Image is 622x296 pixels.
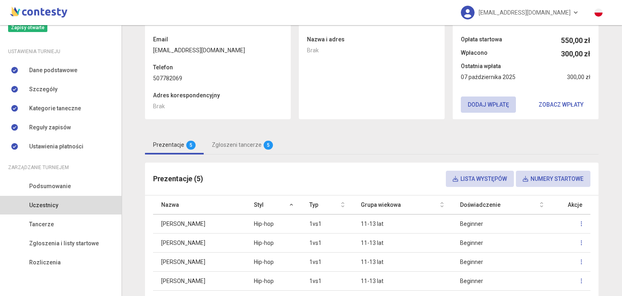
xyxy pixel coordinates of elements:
[161,238,238,247] p: [PERSON_NAME]
[301,253,352,272] td: 1vs1
[353,272,452,291] td: 11-13 lat
[353,234,452,253] td: 11-13 lat
[301,214,352,234] td: 1vs1
[479,4,571,21] span: [EMAIL_ADDRESS][DOMAIN_NAME]
[29,85,58,94] span: Szczegóły
[153,91,283,100] dt: Adres korespondencyjny
[246,195,301,214] th: Styl
[561,48,590,60] h5: 300,00 zł
[204,135,281,154] a: Zgłoszeni tancerze5
[161,219,238,228] p: [PERSON_NAME]
[8,47,113,56] div: Ustawienia turnieju
[161,277,238,285] p: [PERSON_NAME]
[153,174,203,183] span: Prezentacje (5)
[161,257,238,266] p: [PERSON_NAME]
[301,195,352,214] th: Typ
[246,214,301,234] td: Hip-hop
[29,220,54,229] span: Tancerze
[461,73,515,82] span: 07 października 2025
[153,63,283,72] dt: Telefon
[353,253,452,272] td: 11-13 lat
[552,195,590,214] th: Akcje
[264,141,273,150] span: 5
[186,141,196,150] span: 5
[452,195,552,214] th: Doświadczenie
[461,35,502,46] span: Opłata startowa
[29,104,81,113] span: Kategorie taneczne
[461,48,488,60] span: Wpłacono
[452,234,552,253] td: Beginner
[532,97,590,113] button: Zobacz wpłaty
[8,23,47,32] span: Zapisy otwarte
[246,272,301,291] td: Hip-hop
[29,201,58,210] span: Uczestnicy
[452,253,552,272] td: Beginner
[246,253,301,272] td: Hip-hop
[301,234,352,253] td: 1vs1
[307,35,437,44] dt: Nazwa i adres
[29,182,71,191] span: Podsumowanie
[461,97,516,113] button: Dodaj wpłatę
[29,258,61,267] span: Rozliczenia
[8,163,69,172] span: Zarządzanie turniejem
[567,73,590,82] span: 300,00 zł
[461,62,590,71] dt: Ostatnia wpłata
[153,102,283,111] dd: Brak
[153,195,246,214] th: Nazwa
[301,272,352,291] td: 1vs1
[452,214,552,234] td: Beginner
[153,46,283,55] dd: [EMAIL_ADDRESS][DOMAIN_NAME]
[145,135,204,154] a: Prezentacje5
[29,66,77,75] span: Dane podstawowe
[307,46,437,55] dd: Brak
[29,142,83,151] span: Ustawienia płatności
[29,123,71,132] span: Reguły zapisów
[153,74,283,83] dd: 507782069
[353,195,452,214] th: Grupa wiekowa
[246,234,301,253] td: Hip-hop
[446,171,514,187] button: Lista występów
[29,239,99,248] span: Zgłoszenia i listy startowe
[353,214,452,234] td: 11-13 lat
[452,272,552,291] td: Beginner
[516,171,590,187] button: Numery startowe
[561,35,590,46] h5: 550,00 zł
[153,35,283,44] dt: Email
